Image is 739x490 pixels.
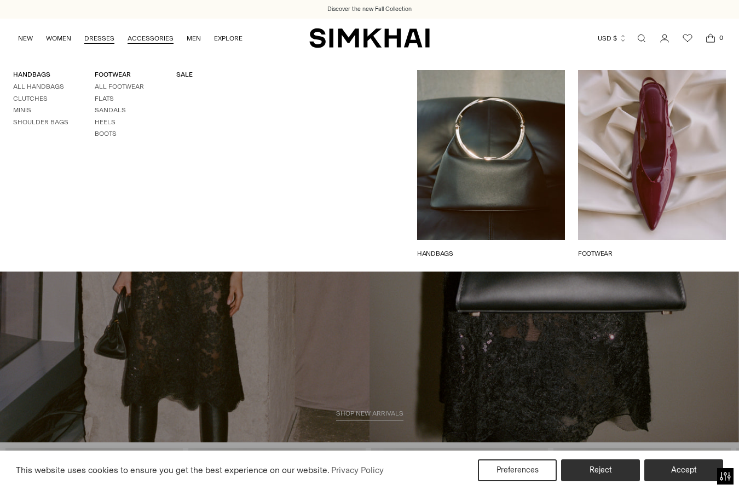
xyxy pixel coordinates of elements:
a: MEN [187,26,201,50]
a: SIMKHAI [309,27,430,49]
a: Open search modal [631,27,653,49]
a: WOMEN [46,26,71,50]
a: Privacy Policy (opens in a new tab) [330,462,385,479]
a: Discover the new Fall Collection [327,5,412,14]
button: Accept [644,459,723,481]
span: This website uses cookies to ensure you get the best experience on our website. [16,465,330,475]
a: Open cart modal [700,27,721,49]
button: Preferences [478,459,557,481]
a: Wishlist [677,27,698,49]
button: Reject [561,459,640,481]
a: NEW [18,26,33,50]
a: EXPLORE [214,26,243,50]
span: 0 [716,33,726,43]
button: USD $ [598,26,627,50]
a: DRESSES [84,26,114,50]
a: Go to the account page [654,27,676,49]
a: ACCESSORIES [128,26,174,50]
